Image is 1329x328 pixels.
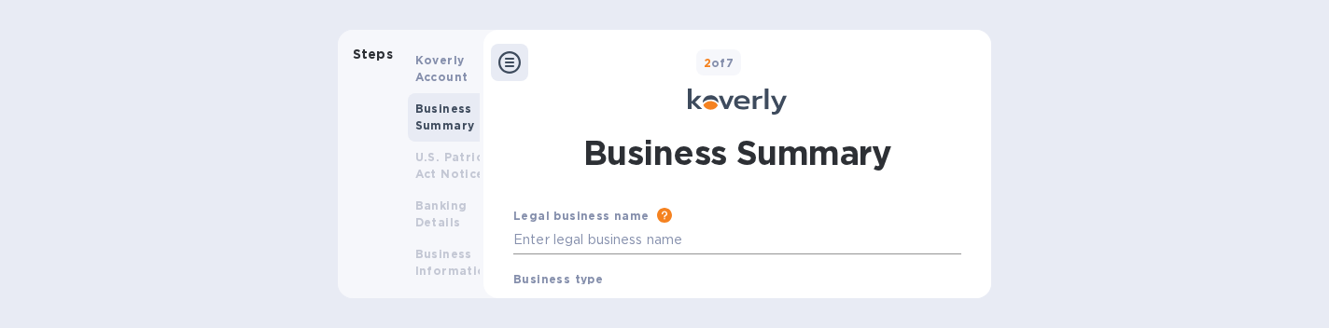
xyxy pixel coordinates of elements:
[415,296,483,310] b: Ownership
[513,209,650,223] b: Legal business name
[415,53,469,84] b: Koverly Account
[704,56,734,70] b: of 7
[415,150,491,181] b: U.S. Patriot Act Notice
[415,247,494,278] b: Business Information
[583,130,891,176] h1: Business Summary
[704,56,711,70] span: 2
[513,272,603,286] b: Business type
[353,47,393,61] b: Steps
[513,226,961,254] input: Enter legal business name
[415,102,475,132] b: Business Summary
[415,198,468,229] b: Banking Details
